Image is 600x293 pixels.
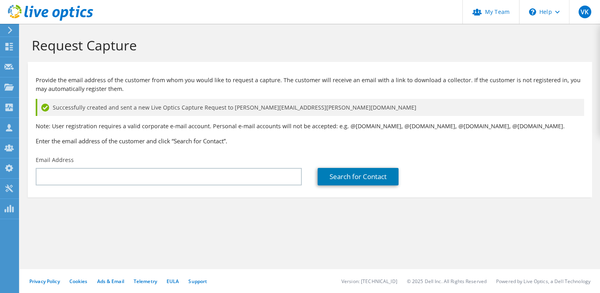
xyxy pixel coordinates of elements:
[167,278,179,285] a: EULA
[36,76,584,93] p: Provide the email address of the customer from whom you would like to request a capture. The cust...
[318,168,399,185] a: Search for Contact
[341,278,397,285] li: Version: [TECHNICAL_ID]
[36,156,74,164] label: Email Address
[188,278,207,285] a: Support
[36,122,584,131] p: Note: User registration requires a valid corporate e-mail account. Personal e-mail accounts will ...
[97,278,124,285] a: Ads & Email
[53,103,416,112] span: Successfully created and sent a new Live Optics Capture Request to [PERSON_NAME][EMAIL_ADDRESS][P...
[29,278,60,285] a: Privacy Policy
[579,6,591,18] span: VK
[407,278,487,285] li: © 2025 Dell Inc. All Rights Reserved
[496,278,590,285] li: Powered by Live Optics, a Dell Technology
[134,278,157,285] a: Telemetry
[32,37,584,54] h1: Request Capture
[69,278,88,285] a: Cookies
[36,137,584,145] h3: Enter the email address of the customer and click “Search for Contact”.
[529,8,536,15] svg: \n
